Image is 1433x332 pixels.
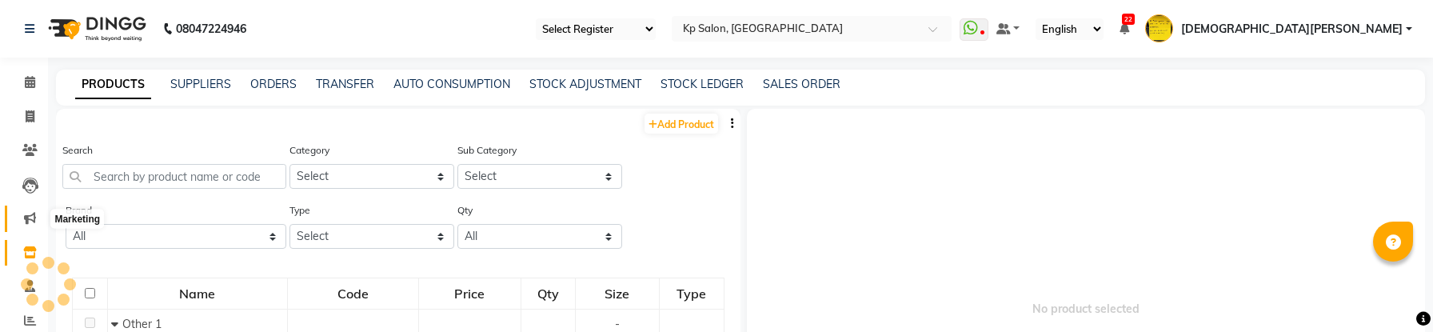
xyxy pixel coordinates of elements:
[420,279,520,308] div: Price
[75,70,151,99] a: PRODUCTS
[661,279,723,308] div: Type
[577,279,658,308] div: Size
[122,317,162,331] span: Other 1
[170,77,231,91] a: SUPPLIERS
[50,210,104,229] div: Marketing
[1120,22,1129,36] a: 22
[661,77,744,91] a: STOCK LEDGER
[645,114,718,134] a: Add Product
[289,143,329,158] label: Category
[62,143,93,158] label: Search
[41,6,150,51] img: logo
[1181,21,1403,38] span: [DEMOGRAPHIC_DATA][PERSON_NAME]
[250,77,297,91] a: ORDERS
[109,279,286,308] div: Name
[176,6,246,51] b: 08047224946
[1122,14,1135,25] span: 22
[1145,14,1173,42] img: Test Shivam
[393,77,510,91] a: AUTO CONSUMPTION
[66,203,92,218] label: Brand
[316,77,374,91] a: TRANSFER
[62,164,286,189] input: Search by product name or code
[615,317,620,331] span: -
[522,279,574,308] div: Qty
[289,203,310,218] label: Type
[457,203,473,218] label: Qty
[457,143,517,158] label: Sub Category
[763,77,840,91] a: SALES ORDER
[289,279,417,308] div: Code
[111,317,122,331] span: Collapse Row
[529,77,641,91] a: STOCK ADJUSTMENT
